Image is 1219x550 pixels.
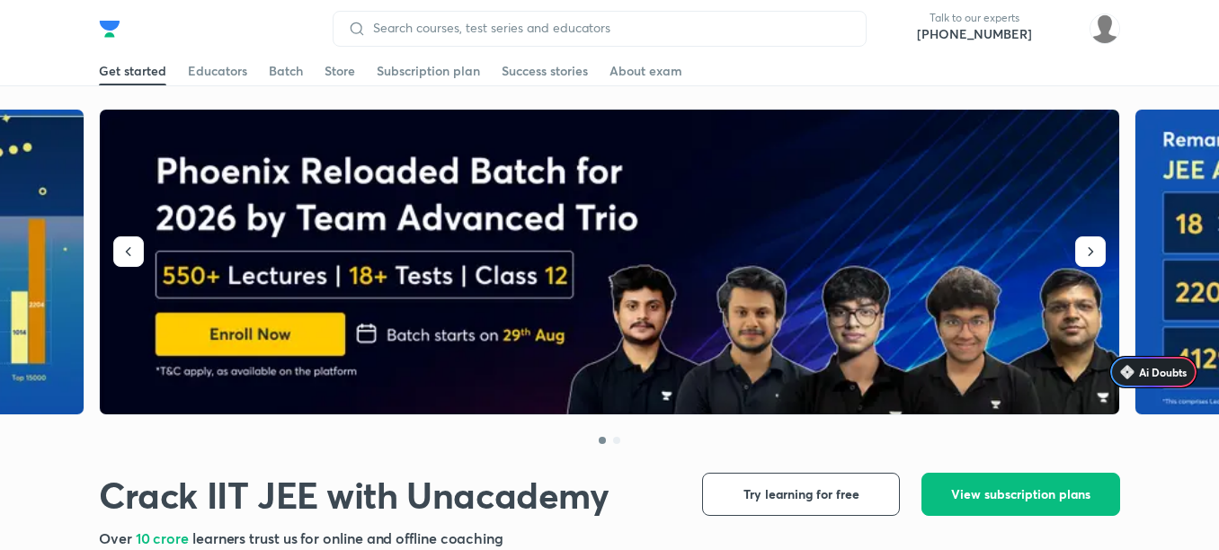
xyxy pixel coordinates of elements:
span: Try learning for free [743,485,859,503]
span: Over [99,528,136,547]
a: Get started [99,57,166,85]
img: kavin Goswami [1090,13,1120,44]
img: Icon [1120,365,1134,379]
div: Success stories [502,62,588,80]
span: 10 crore [136,528,192,547]
a: Batch [269,57,303,85]
img: avatar [1046,14,1075,43]
input: Search courses, test series and educators [366,21,851,35]
h1: Crack IIT JEE with Unacademy [99,473,609,517]
img: call-us [881,11,917,47]
div: Subscription plan [377,62,480,80]
a: [PHONE_NUMBER] [917,25,1032,43]
p: Talk to our experts [917,11,1032,25]
div: Educators [188,62,247,80]
a: Ai Doubts [1109,356,1197,388]
button: Try learning for free [702,473,900,516]
div: About exam [609,62,682,80]
span: learners trust us for online and offline coaching [192,528,503,547]
span: Ai Doubts [1139,365,1187,379]
a: Success stories [502,57,588,85]
div: Get started [99,62,166,80]
a: Store [325,57,355,85]
div: Batch [269,62,303,80]
a: Subscription plan [377,57,480,85]
a: Educators [188,57,247,85]
a: About exam [609,57,682,85]
div: Store [325,62,355,80]
span: View subscription plans [951,485,1090,503]
img: Company Logo [99,18,120,40]
button: View subscription plans [921,473,1120,516]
